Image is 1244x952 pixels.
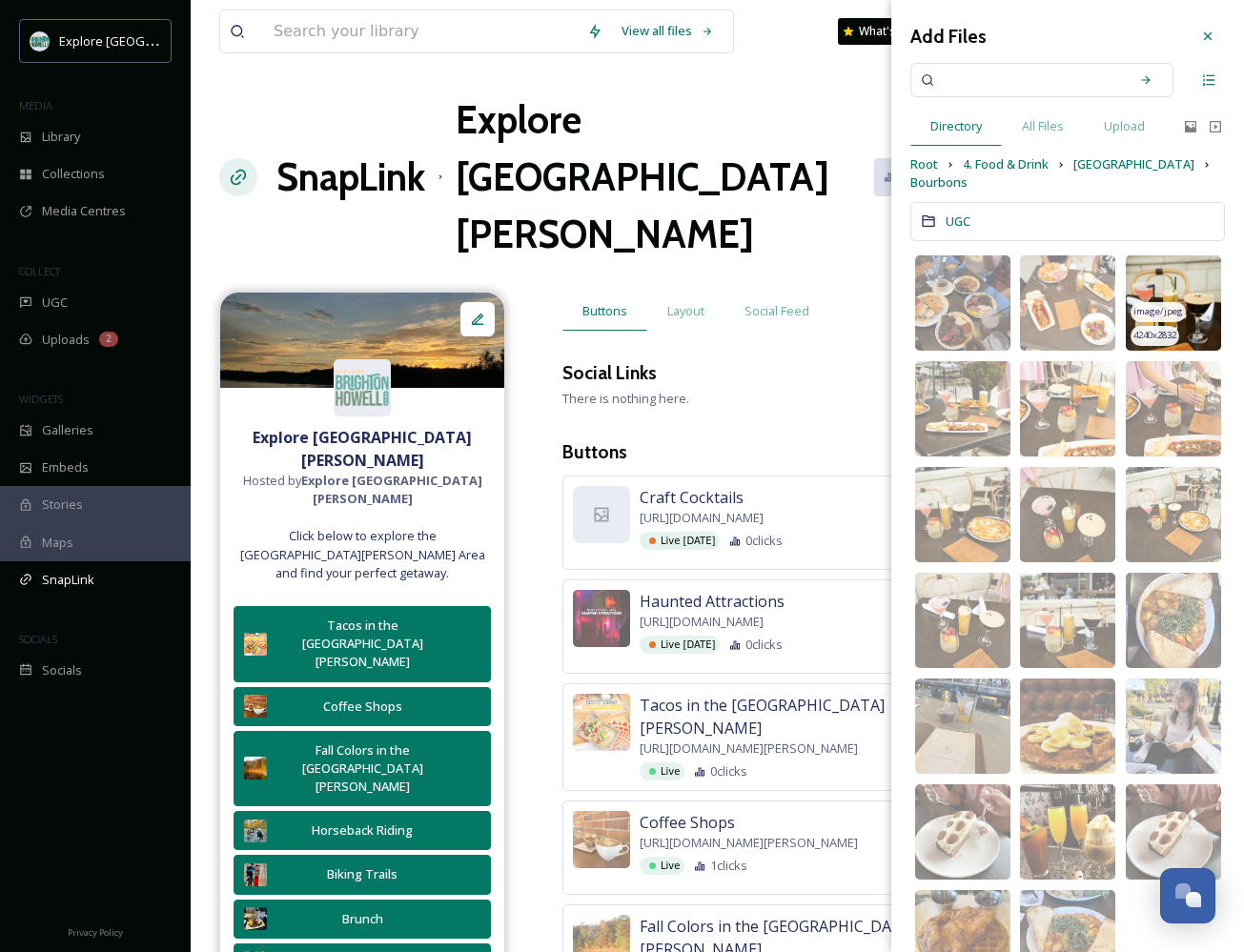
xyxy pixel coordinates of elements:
span: SnapLink [42,571,94,589]
span: All Files [1022,117,1064,135]
img: d4d553e6-3236-487e-9677-2395b748e7ad.jpg [1020,467,1115,562]
span: UGC [946,213,970,230]
img: %2540trevapeach%25203.png [220,293,504,388]
span: Hosted by [230,472,495,508]
img: 490575cb-10e8-4673-929f-f91291314634.jpg [1126,784,1221,880]
a: Analytics [874,158,976,195]
span: Upload [1104,117,1145,135]
span: Directory [930,117,982,135]
span: Privacy Policy [68,926,123,939]
strong: Explore [GEOGRAPHIC_DATA][PERSON_NAME] [301,472,482,507]
img: 98f568b0-ca09-44ae-a8e3-304699391499.jpg [915,467,1010,562]
span: MEDIA [19,98,52,112]
img: ab0cdd57-5c34-45f3-82cb-bbe06d1c88ea.jpg [1126,467,1221,562]
img: 69722c47-1ad3-4d23-8da8-f8965570ac77.jpg [573,694,630,751]
span: SOCIALS [19,632,57,646]
div: Live [640,762,684,780]
img: a0584aaf-288b-4e75-89f6-afc0e8117ec0.jpg [1126,255,1221,351]
span: 0 clicks [745,636,783,654]
img: 09d5af2d-77d8-495d-ad4b-c03d8124fe03.jpg [915,573,1010,668]
span: [URL][DOMAIN_NAME][PERSON_NAME] [640,834,858,852]
span: Layout [667,302,704,320]
span: image/jpeg [1133,305,1183,318]
div: Fall Colors in the [GEOGRAPHIC_DATA][PERSON_NAME] [276,741,448,797]
span: Socials [42,661,82,679]
span: 0 clicks [745,532,783,550]
img: 2322ecea-1909-46f5-92bb-bf4525f07280.jpg [915,361,1010,456]
img: 67e7af72-b6c8-455a-acf8-98e6fe1b68aa.avif [334,359,391,416]
div: What's New [838,18,933,45]
div: Coffee Shops [276,698,448,716]
h3: Add Files [910,23,987,51]
img: 8de845d3-c166-4b2f-9601-55fea99bc45f.jpg [1126,573,1221,668]
span: There is nothing here. [562,390,689,407]
img: 27e1d2ed-eaa8-4c7b-bbbf-4225d490b4c0.jpg [244,863,267,886]
img: 69722c47-1ad3-4d23-8da8-f8965570ac77.jpg [244,633,267,656]
a: Privacy Policy [68,920,123,942]
img: 67e7af72-b6c8-455a-acf8-98e6fe1b68aa.avif [31,31,50,51]
span: COLLECT [19,264,60,278]
span: 0 clicks [710,762,747,780]
span: Tacos in the [GEOGRAPHIC_DATA][PERSON_NAME] [640,694,961,739]
span: Collections [42,165,105,183]
span: Haunted Attractions [640,590,785,613]
span: 4. Food & Drink [963,155,1049,173]
img: d7e71e25-4b07-4551-98e8-a7623558a068.jpg [244,695,267,718]
img: 3de2028a-2e4f-4578-9292-6f178bdda51e.jpg [1126,361,1221,456]
span: 4240 x 2832 [1133,329,1176,342]
div: Live [640,857,684,875]
span: 1 clicks [710,857,747,875]
button: Analytics [874,158,967,195]
button: Horseback Riding [234,811,491,850]
div: Horseback Riding [276,821,448,840]
button: Coffee Shops [234,687,491,726]
img: 2a35ff1b-9c3b-4a7d-ace0-bac6c7c76f8e.jpg [1126,679,1221,774]
span: Uploads [42,331,90,349]
img: 12285f83-6b36-4ec7-bcac-d14ee715cb65.jpg [1020,784,1115,880]
span: Explore [GEOGRAPHIC_DATA][PERSON_NAME] [59,31,321,50]
span: Stories [42,496,83,514]
span: Embeds [42,458,89,476]
div: Live [DATE] [640,532,720,550]
a: SnapLink [276,149,425,206]
img: d7e71e25-4b07-4551-98e8-a7623558a068.jpg [573,811,630,868]
span: Craft Cocktails [640,486,744,509]
img: 81f28fbe-2979-4ea7-82f1-357075e25854.jpg [1020,679,1115,774]
button: Brunch [234,900,491,939]
h1: Explore [GEOGRAPHIC_DATA][PERSON_NAME] [456,91,873,263]
span: Root [910,155,938,173]
img: 6b094d29-d8a6-4294-ad84-b34487c0edb8.jpg [244,907,267,930]
span: UGC [42,294,68,312]
div: Live [DATE] [640,636,720,654]
span: Media Centres [42,202,126,220]
div: Biking Trails [276,865,448,883]
span: WIDGETS [19,392,63,406]
button: Tacos in the [GEOGRAPHIC_DATA][PERSON_NAME] [234,606,491,682]
button: Biking Trails [234,855,491,894]
div: Tacos in the [GEOGRAPHIC_DATA][PERSON_NAME] [276,617,448,672]
span: [GEOGRAPHIC_DATA] [1073,155,1194,173]
span: Bourbons [910,173,968,192]
input: Search your library [264,10,578,52]
img: e68a5dc0-db87-4e4e-a911-f7deca607fa2.jpg [915,255,1010,351]
button: Fall Colors in the [GEOGRAPHIC_DATA][PERSON_NAME] [234,731,491,807]
span: Buttons [582,302,627,320]
img: e340a8ab-75d8-46e1-b355-39a96badf07c.jpg [915,784,1010,880]
img: 43569894-00ba-4b87-a734-42d626b0adcc.jpg [244,757,267,780]
img: d165206e-df80-4dde-a68a-71fbe5405171.jpg [915,679,1010,774]
img: 7fba7203-66d3-413a-89a9-b03b392e0ab7.jpg [573,590,630,647]
h3: Social Links [562,359,657,387]
div: 2 [99,332,118,347]
a: View all files [612,12,724,50]
span: Galleries [42,421,93,439]
span: [URL][DOMAIN_NAME] [640,613,764,631]
img: 6d730f3f-a498-4f72-9baa-5157e113b099.jpg [1020,361,1115,456]
button: Open Chat [1160,868,1215,923]
img: bc00d4ef-b3d3-44f9-86f1-557d12eb57d0.jpg [244,820,267,842]
span: Maps [42,534,73,552]
img: d26d5ec0-c443-4462-880e-0a539d7566f5.jpg [1020,255,1115,351]
h3: Buttons [562,438,1215,466]
span: Click below to explore the [GEOGRAPHIC_DATA][PERSON_NAME] Area and find your perfect getaway. [230,527,495,582]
